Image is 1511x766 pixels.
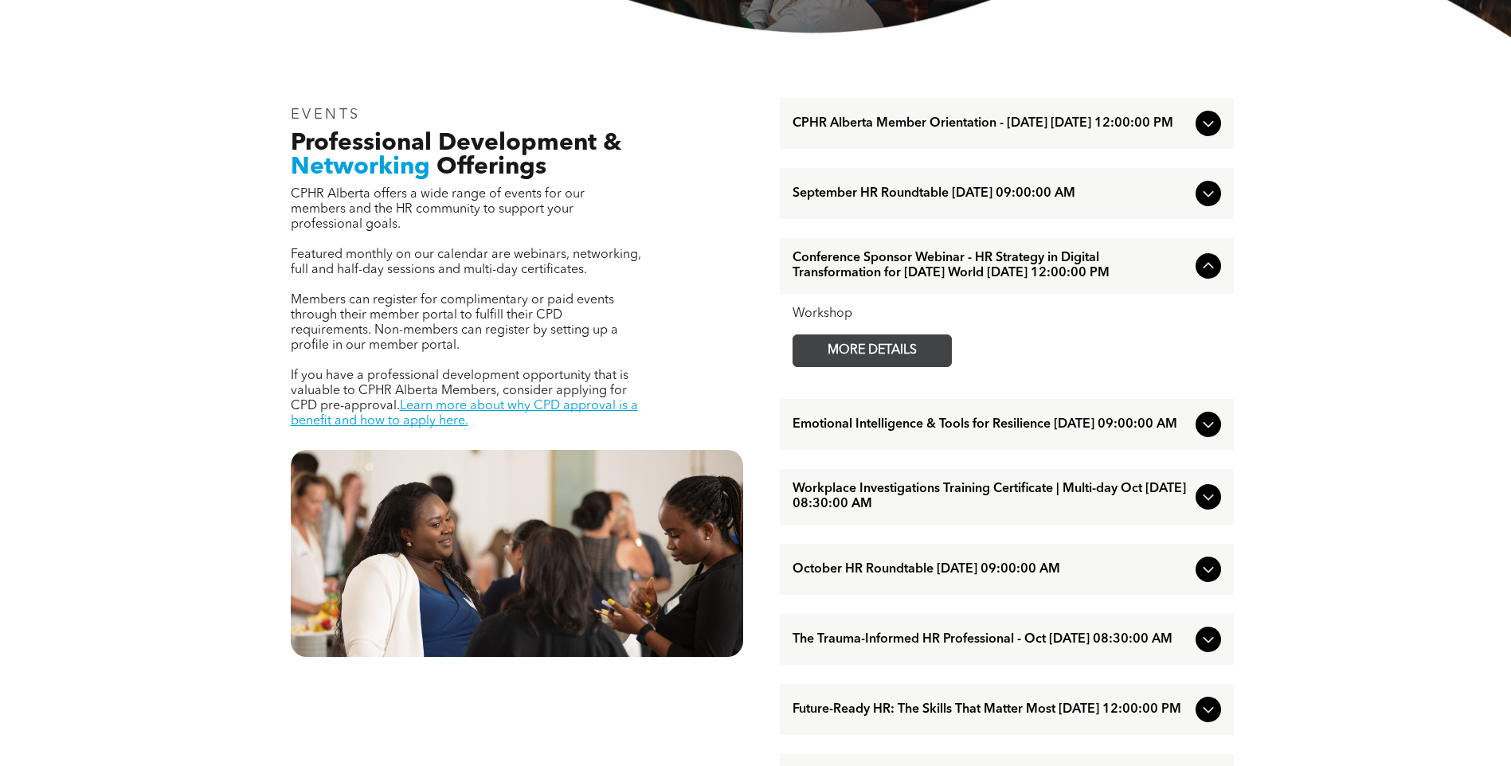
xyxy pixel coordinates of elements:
[809,335,935,366] span: MORE DETAILS
[291,294,618,352] span: Members can register for complimentary or paid events through their member portal to fulfill thei...
[793,562,1189,577] span: October HR Roundtable [DATE] 09:00:00 AM
[291,400,638,428] a: Learn more about why CPD approval is a benefit and how to apply here.
[793,702,1189,717] span: Future-Ready HR: The Skills That Matter Most [DATE] 12:00:00 PM
[291,248,641,276] span: Featured monthly on our calendar are webinars, networking, full and half-day sessions and multi-d...
[291,131,621,155] span: Professional Development &
[793,334,952,367] a: MORE DETAILS
[793,482,1189,512] span: Workplace Investigations Training Certificate | Multi-day Oct [DATE] 08:30:00 AM
[291,107,362,122] span: EVENTS
[291,155,430,179] span: Networking
[793,116,1189,131] span: CPHR Alberta Member Orientation - [DATE] [DATE] 12:00:00 PM
[793,186,1189,201] span: September HR Roundtable [DATE] 09:00:00 AM
[436,155,546,179] span: Offerings
[793,632,1189,647] span: The Trauma-Informed HR Professional - Oct [DATE] 08:30:00 AM
[793,307,1221,322] div: Workshop
[291,369,628,412] span: If you have a professional development opportunity that is valuable to CPHR Alberta Members, cons...
[793,251,1189,281] span: Conference Sponsor Webinar - HR Strategy in Digital Transformation for [DATE] World [DATE] 12:00:...
[291,188,585,231] span: CPHR Alberta offers a wide range of events for our members and the HR community to support your p...
[793,417,1189,432] span: Emotional Intelligence & Tools for Resilience [DATE] 09:00:00 AM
